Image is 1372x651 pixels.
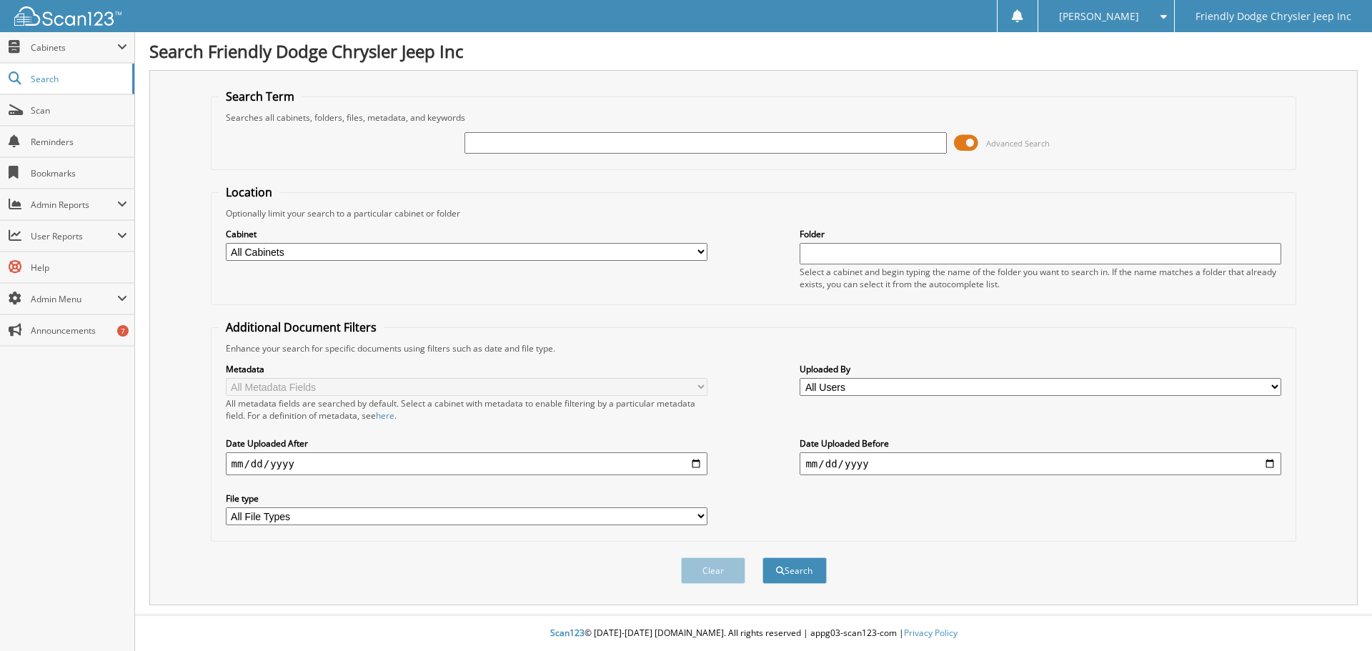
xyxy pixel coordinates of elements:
[135,616,1372,651] div: © [DATE]-[DATE] [DOMAIN_NAME]. All rights reserved | appg03-scan123-com |
[219,89,302,104] legend: Search Term
[117,325,129,337] div: 7
[226,363,707,375] label: Metadata
[1301,582,1372,651] iframe: Chat Widget
[149,39,1358,63] h1: Search Friendly Dodge Chrysler Jeep Inc
[31,136,127,148] span: Reminders
[226,228,707,240] label: Cabinet
[31,262,127,274] span: Help
[31,230,117,242] span: User Reports
[800,452,1281,475] input: end
[226,437,707,449] label: Date Uploaded After
[800,228,1281,240] label: Folder
[226,397,707,422] div: All metadata fields are searched by default. Select a cabinet with metadata to enable filtering b...
[1059,12,1139,21] span: [PERSON_NAME]
[800,266,1281,290] div: Select a cabinet and begin typing the name of the folder you want to search in. If the name match...
[31,167,127,179] span: Bookmarks
[219,319,384,335] legend: Additional Document Filters
[800,363,1281,375] label: Uploaded By
[1195,12,1351,21] span: Friendly Dodge Chrysler Jeep Inc
[986,138,1050,149] span: Advanced Search
[800,437,1281,449] label: Date Uploaded Before
[31,199,117,211] span: Admin Reports
[14,6,121,26] img: scan123-logo-white.svg
[904,627,958,639] a: Privacy Policy
[550,627,585,639] span: Scan123
[219,342,1289,354] div: Enhance your search for specific documents using filters such as date and file type.
[376,409,394,422] a: here
[31,293,117,305] span: Admin Menu
[681,557,745,584] button: Clear
[31,73,125,85] span: Search
[226,452,707,475] input: start
[762,557,827,584] button: Search
[219,111,1289,124] div: Searches all cabinets, folders, files, metadata, and keywords
[226,492,707,505] label: File type
[219,184,279,200] legend: Location
[31,104,127,116] span: Scan
[219,207,1289,219] div: Optionally limit your search to a particular cabinet or folder
[31,41,117,54] span: Cabinets
[31,324,127,337] span: Announcements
